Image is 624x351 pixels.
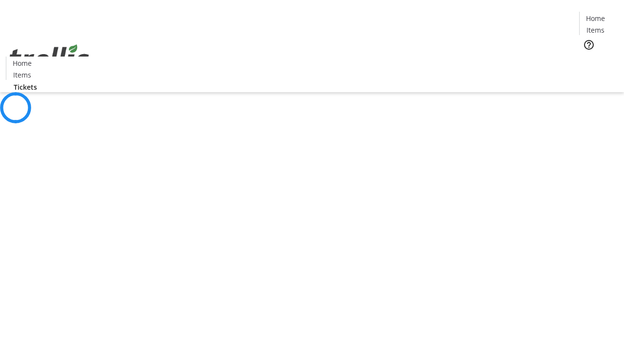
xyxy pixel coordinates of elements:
a: Items [6,70,38,80]
img: Orient E2E Organization XcBwJAKo9D's Logo [6,34,93,82]
a: Tickets [6,82,45,92]
span: Home [586,13,605,23]
span: Tickets [14,82,37,92]
a: Items [580,25,611,35]
span: Home [13,58,32,68]
span: Tickets [587,57,610,67]
a: Home [6,58,38,68]
span: Items [586,25,604,35]
a: Home [580,13,611,23]
span: Items [13,70,31,80]
button: Help [579,35,599,55]
a: Tickets [579,57,618,67]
